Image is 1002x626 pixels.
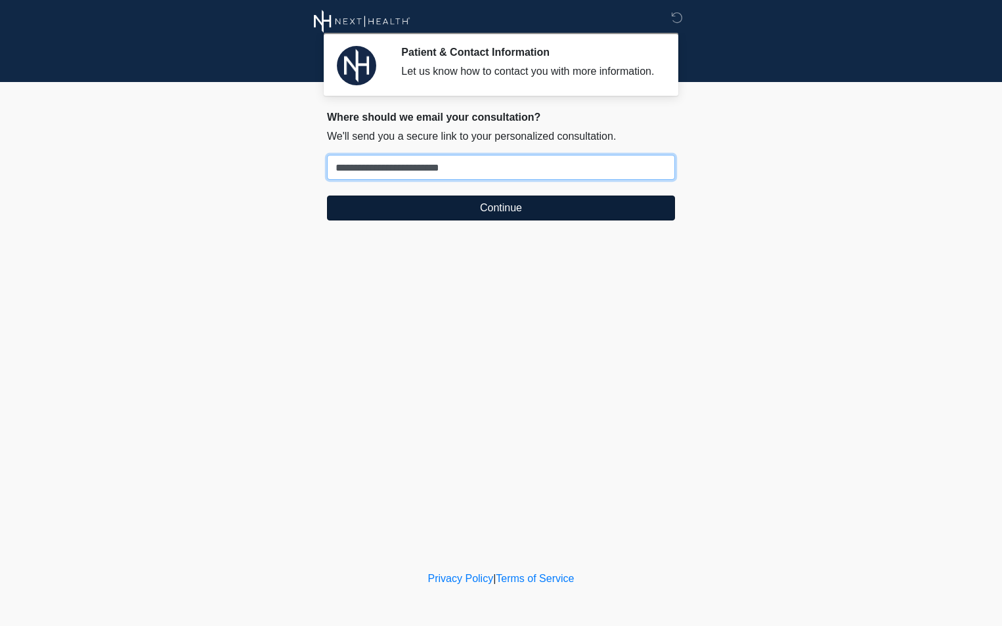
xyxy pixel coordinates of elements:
[337,46,376,85] img: Agent Avatar
[496,573,574,584] a: Terms of Service
[327,111,675,123] h2: Where should we email your consultation?
[314,10,410,33] img: Next Health Wellness Logo
[401,64,655,79] div: Let us know how to contact you with more information.
[327,196,675,220] button: Continue
[327,129,675,144] p: We'll send you a secure link to your personalized consultation.
[401,46,655,58] h2: Patient & Contact Information
[428,573,494,584] a: Privacy Policy
[493,573,496,584] a: |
